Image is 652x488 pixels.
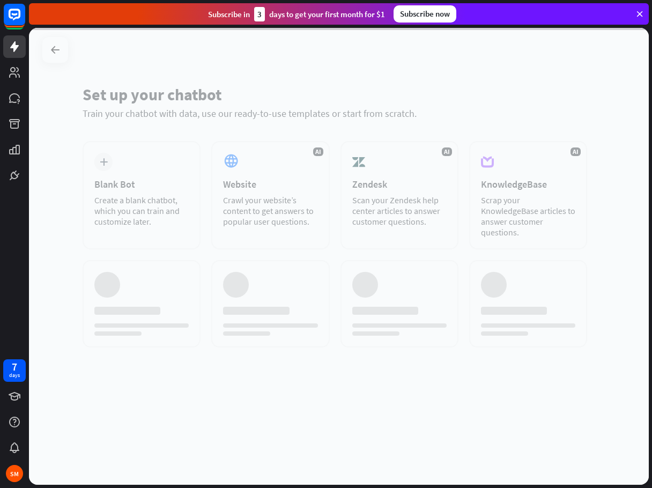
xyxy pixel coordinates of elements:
[6,465,23,482] div: SM
[3,359,26,382] a: 7 days
[254,7,265,21] div: 3
[9,372,20,379] div: days
[208,7,385,21] div: Subscribe in days to get your first month for $1
[394,5,456,23] div: Subscribe now
[12,362,17,372] div: 7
